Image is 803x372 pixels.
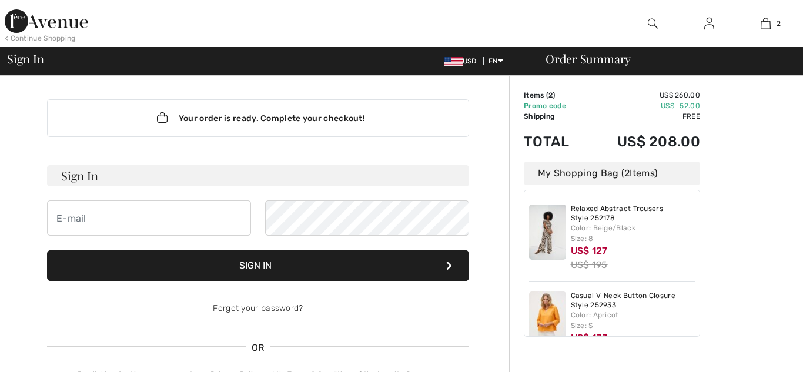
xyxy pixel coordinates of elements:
[5,9,88,33] img: 1ère Avenue
[47,99,469,137] div: Your order is ready. Complete your checkout!
[47,250,469,281] button: Sign In
[524,111,586,122] td: Shipping
[47,165,469,186] h3: Sign In
[586,90,700,100] td: US$ 260.00
[571,245,608,256] span: US$ 127
[738,16,793,31] a: 2
[586,100,700,111] td: US$ -52.00
[47,200,251,236] input: E-mail
[704,16,714,31] img: My Info
[7,53,44,65] span: Sign In
[571,291,695,310] a: Casual V-Neck Button Closure Style 252933
[624,167,630,179] span: 2
[695,16,724,31] a: Sign In
[571,205,695,223] a: Relaxed Abstract Trousers Style 252178
[586,111,700,122] td: Free
[213,303,303,313] a: Forgot your password?
[761,16,771,31] img: My Bag
[5,33,76,43] div: < Continue Shopping
[571,223,695,244] div: Color: Beige/Black Size: 8
[529,205,566,260] img: Relaxed Abstract Trousers Style 252178
[586,122,700,162] td: US$ 208.00
[531,53,796,65] div: Order Summary
[444,57,481,65] span: USD
[524,162,700,185] div: My Shopping Bag ( Items)
[246,341,270,355] span: OR
[571,310,695,331] div: Color: Apricot Size: S
[777,18,781,29] span: 2
[571,259,608,270] s: US$ 195
[444,57,463,66] img: US Dollar
[524,90,586,100] td: Items ( )
[524,122,586,162] td: Total
[529,291,566,347] img: Casual V-Neck Button Closure Style 252933
[571,332,608,343] span: US$ 133
[648,16,658,31] img: search the website
[524,100,586,111] td: Promo code
[548,91,553,99] span: 2
[489,57,503,65] span: EN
